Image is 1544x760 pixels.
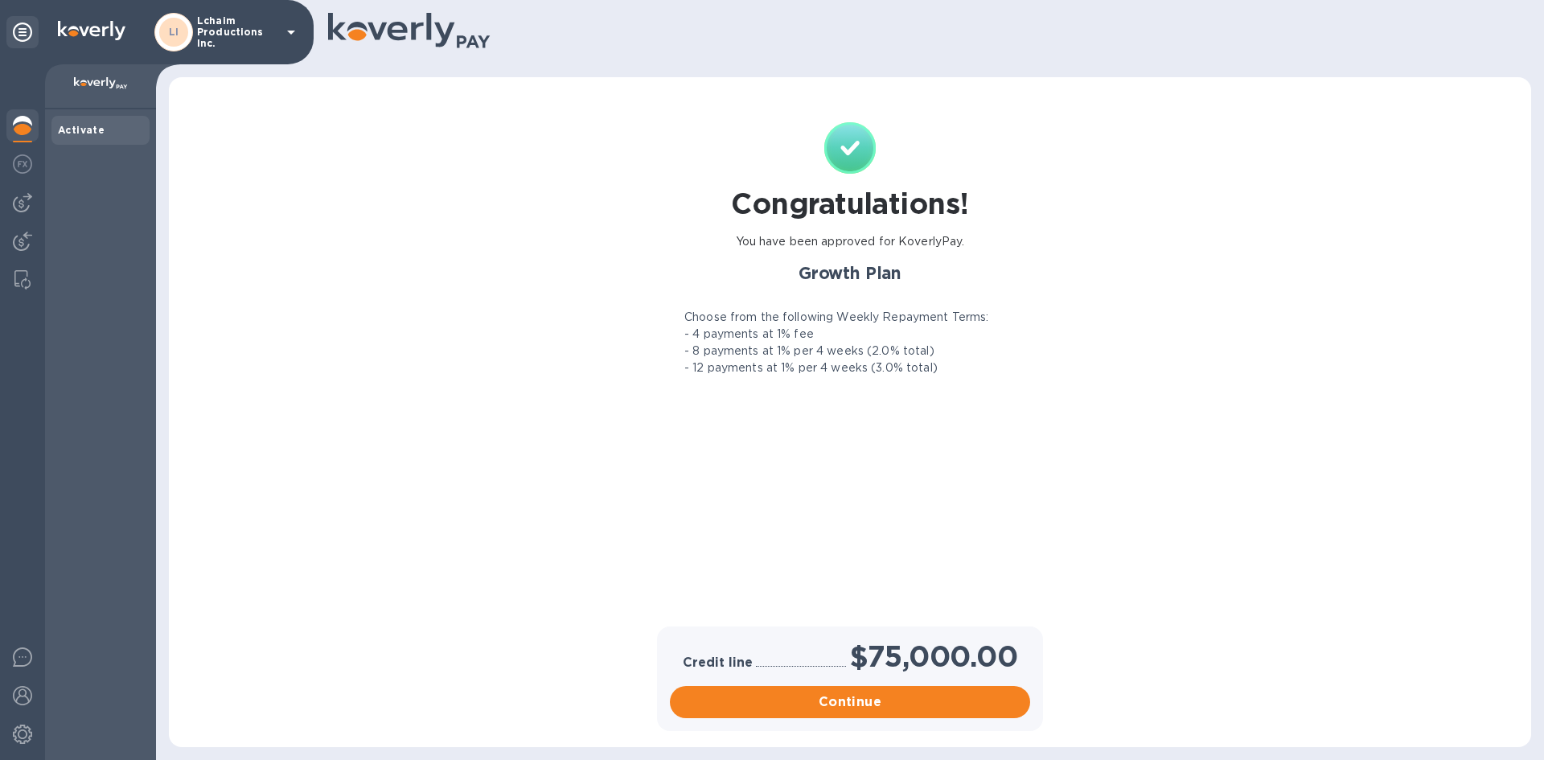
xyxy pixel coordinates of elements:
[670,686,1030,718] button: Continue
[683,655,753,671] h3: Credit line
[736,233,965,250] p: You have been approved for KoverlyPay.
[58,124,105,136] b: Activate
[169,26,179,38] b: LI
[683,692,1017,712] span: Continue
[684,326,814,343] p: - 4 payments at 1% fee
[660,263,1040,283] h2: Growth Plan
[13,154,32,174] img: Foreign exchange
[684,359,938,376] p: - 12 payments at 1% per 4 weeks (3.0% total)
[684,309,988,326] p: Choose from the following Weekly Repayment Terms:
[58,21,125,40] img: Logo
[731,187,968,220] h1: Congratulations!
[197,15,277,49] p: Lchaim Productions Inc.
[684,343,934,359] p: - 8 payments at 1% per 4 weeks (2.0% total)
[6,16,39,48] div: Unpin categories
[849,639,1017,673] h1: $75,000.00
